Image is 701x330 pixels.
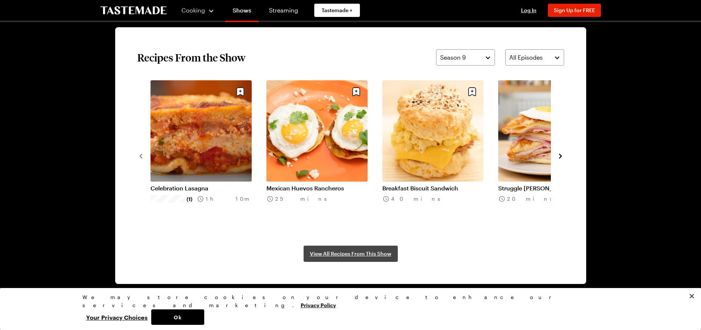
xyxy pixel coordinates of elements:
a: Shows [225,1,259,22]
button: Save recipe [465,85,479,99]
span: View All Recipes From This Show [310,250,391,257]
button: navigate to previous item [137,151,145,160]
a: More information about your privacy, opens in a new tab [301,301,336,308]
button: Cooking [181,1,215,19]
button: All Episodes [505,49,564,66]
div: 2 / 8 [266,80,382,231]
a: Celebration Lasagna [151,185,252,192]
a: Struggle [PERSON_NAME] [498,185,599,192]
button: Your Privacy Choices [82,309,151,325]
span: Cooking [181,7,205,14]
button: Ok [151,309,204,325]
span: Season 9 [440,53,466,62]
div: Privacy [82,293,612,325]
button: navigate to next item [557,151,564,160]
button: Log In [514,7,544,14]
div: 3 / 8 [382,80,498,231]
button: Season 9 [436,49,495,66]
div: We may store cookies on your device to enhance our services and marketing. [82,293,612,309]
div: 4 / 8 [498,80,614,231]
button: Sign Up for FREE [548,4,601,17]
span: Tastemade + [322,7,353,14]
div: 1 / 8 [151,80,266,231]
span: All Episodes [509,53,543,62]
button: Close [684,288,700,304]
span: Sign Up for FREE [554,7,595,13]
a: Breakfast Biscuit Sandwich [382,185,484,192]
a: View All Recipes From This Show [304,246,398,262]
h2: Recipes From the Show [137,51,245,64]
a: Tastemade + [314,4,360,17]
span: Log In [521,7,537,13]
a: Mexican Huevos Rancheros [266,185,368,192]
button: Save recipe [349,85,363,99]
button: Save recipe [233,85,247,99]
a: To Tastemade Home Page [100,6,167,15]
